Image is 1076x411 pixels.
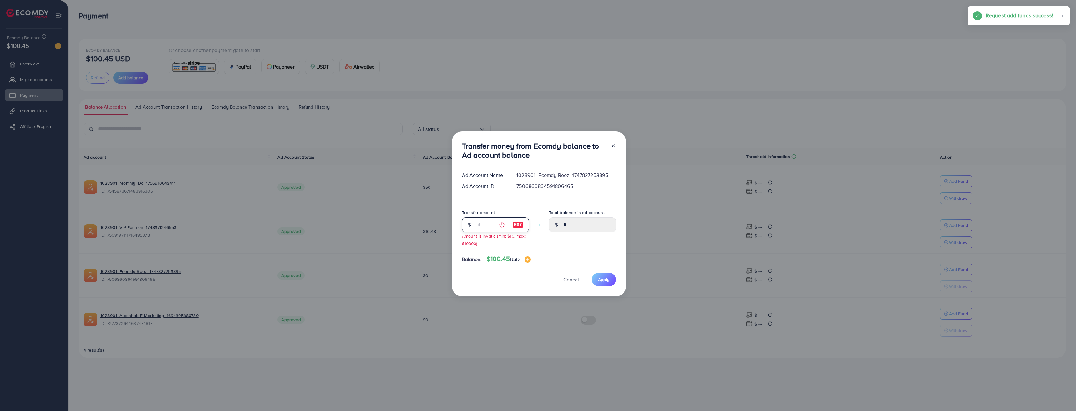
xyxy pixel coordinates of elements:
img: image [525,256,531,263]
img: image [512,221,524,229]
label: Total balance in ad account [549,209,605,216]
span: Balance: [462,256,482,263]
small: Amount is invalid (min: $10, max: $10000) [462,233,526,246]
div: 7506860864591806465 [511,182,621,190]
div: Ad Account Name [457,172,512,179]
iframe: Chat [1049,383,1071,406]
span: Apply [598,276,610,283]
button: Cancel [556,273,587,286]
h5: Request add funds success! [986,11,1053,19]
h3: Transfer money from Ecomdy balance to Ad account balance [462,141,606,160]
span: USD [510,256,520,263]
span: Cancel [563,276,579,283]
div: 1028901_Ecomdy Rooz_1747827253895 [511,172,621,179]
h4: $100.45 [487,255,531,263]
div: Ad Account ID [457,182,512,190]
label: Transfer amount [462,209,495,216]
button: Apply [592,273,616,286]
